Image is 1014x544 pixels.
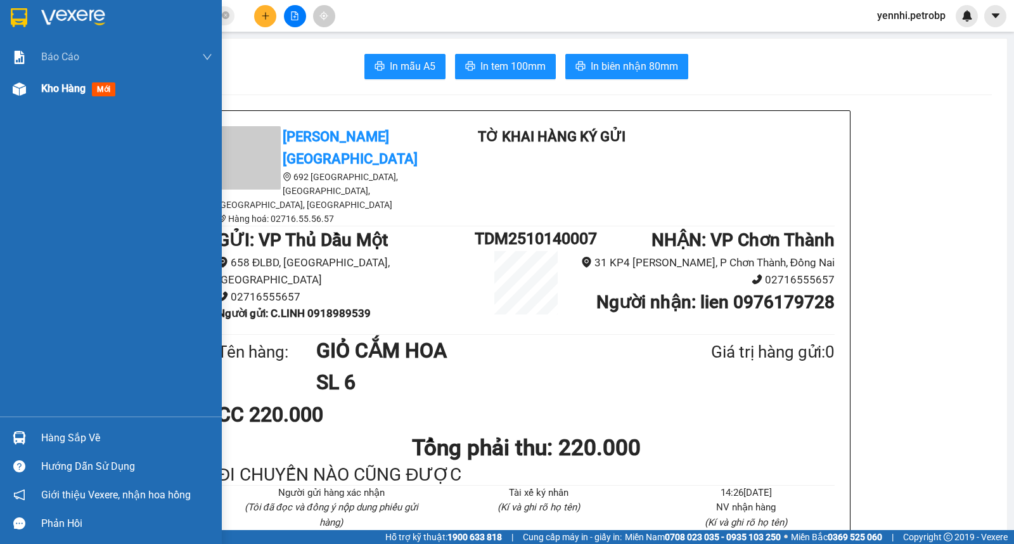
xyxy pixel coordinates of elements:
span: close-circle [222,11,229,19]
img: warehouse-icon [13,82,26,96]
span: down [202,52,212,62]
span: aim [319,11,328,20]
span: copyright [944,533,953,541]
li: 658 ĐLBD, [GEOGRAPHIC_DATA], [GEOGRAPHIC_DATA] [217,254,475,288]
div: Phản hồi [41,514,212,533]
span: In mẫu A5 [390,58,435,74]
div: ĐI CHUYẾN NÀO CŨNG ĐƯỢC [217,465,835,485]
b: Người nhận : lien 0976179728 [596,292,835,313]
span: caret-down [990,10,1001,22]
span: message [13,517,25,529]
li: NV nhận hàng [658,500,835,515]
li: Người gửi hàng xác nhận [243,486,420,501]
span: Miền Bắc [791,530,882,544]
b: GỬI : VP Thủ Dầu Một [217,230,388,250]
div: Giá trị hàng gửi: 0 [650,339,835,365]
strong: 0708 023 035 - 0935 103 250 [665,532,781,542]
div: Tên hàng: [217,339,316,365]
b: NHẬN : VP Chơn Thành [651,230,835,250]
span: phone [217,214,226,223]
li: Tài xế ký nhân [450,486,627,501]
h1: TDM2510140007 [475,226,577,251]
img: icon-new-feature [961,10,973,22]
i: (Tôi đã đọc và đồng ý nộp dung phiếu gửi hàng) [245,502,418,528]
li: 31 KP4 [PERSON_NAME], P Chơn Thành, Đồng Nai [577,254,835,271]
span: Hỗ trợ kỹ thuật: [385,530,502,544]
div: C.LINH [11,41,91,56]
button: plus [254,5,276,27]
span: file-add [290,11,299,20]
span: phone [752,274,762,285]
strong: 1900 633 818 [447,532,502,542]
img: logo-vxr [11,8,27,27]
b: Người gửi : C.LINH 0918989539 [217,307,371,320]
span: In biên nhận 80mm [591,58,678,74]
span: | [892,530,894,544]
button: printerIn biên nhận 80mm [565,54,688,79]
span: printer [465,61,475,73]
div: Hàng sắp về [41,429,212,448]
span: Cung cấp máy in - giấy in: [523,530,622,544]
li: 02716555657 [217,288,475,306]
img: solution-icon [13,51,26,64]
span: environment [581,257,592,268]
span: yennhi.petrobp [867,8,956,23]
span: printer [375,61,385,73]
b: [PERSON_NAME][GEOGRAPHIC_DATA] [283,129,418,167]
span: Miền Nam [625,530,781,544]
i: (Kí và ghi rõ họ tên) [705,517,787,528]
span: close-circle [222,10,229,22]
span: Báo cáo [41,49,79,65]
div: 220.000 [98,82,181,100]
button: aim [313,5,335,27]
span: Kho hàng [41,82,86,94]
span: ⚪️ [784,534,788,540]
span: | [511,530,513,544]
h1: SL 6 [316,366,650,398]
span: printer [575,61,586,73]
button: caret-down [984,5,1006,27]
span: In tem 100mm [480,58,546,74]
span: phone [217,291,228,302]
div: lien [99,41,179,56]
span: question-circle [13,460,25,472]
li: 02716555657 [577,271,835,288]
h1: GIỎ CẮM HOA [316,335,650,366]
div: Hướng dẫn sử dụng [41,457,212,476]
span: environment [283,172,292,181]
img: warehouse-icon [13,431,26,444]
i: (Kí và ghi rõ họ tên) [497,502,580,513]
div: CC 220.000 [217,399,421,431]
span: mới [92,82,115,96]
div: VP Chơn Thành [99,11,179,41]
li: Hàng hoá: 02716.55.56.57 [217,212,446,226]
button: file-add [284,5,306,27]
li: 692 [GEOGRAPHIC_DATA], [GEOGRAPHIC_DATA], [GEOGRAPHIC_DATA], [GEOGRAPHIC_DATA] [217,170,446,212]
strong: 0369 525 060 [828,532,882,542]
b: TỜ KHAI HÀNG KÝ GỬI [478,129,626,145]
h1: Tổng phải thu: 220.000 [217,431,835,465]
span: Giới thiệu Vexere, nhận hoa hồng [41,487,191,503]
span: Gửi: [11,12,30,25]
span: Nhận: [99,12,130,25]
button: printerIn tem 100mm [455,54,556,79]
button: printerIn mẫu A5 [364,54,446,79]
li: 14:26[DATE] [658,486,835,501]
span: CC : [98,85,115,98]
span: notification [13,489,25,501]
div: VP Thủ Dầu Một [11,11,91,41]
span: plus [261,11,270,20]
span: environment [217,257,228,268]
